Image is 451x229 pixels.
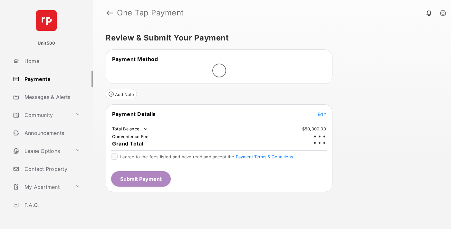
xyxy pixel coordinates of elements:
[10,107,72,123] a: Community
[10,53,93,69] a: Home
[318,111,326,117] button: Edit
[120,154,293,159] span: I agree to the fees listed and have read and accept the
[318,111,326,117] span: Edit
[10,143,72,159] a: Lease Options
[112,140,143,147] span: Grand Total
[112,56,158,62] span: Payment Method
[236,154,293,159] button: I agree to the fees listed and have read and accept the
[111,171,171,187] button: Submit Payment
[10,161,93,177] a: Contact Property
[112,111,156,117] span: Payment Details
[10,197,93,213] a: F.A.Q.
[112,126,149,132] td: Total Balance
[10,125,93,141] a: Announcements
[38,40,55,47] p: Unit500
[112,134,149,139] td: Convenience Fee
[117,9,184,17] strong: One Tap Payment
[10,71,93,87] a: Payments
[10,179,72,195] a: My Apartment
[106,34,433,42] h5: Review & Submit Your Payment
[106,89,137,99] button: Add Note
[302,126,326,132] td: $50,000.00
[36,10,57,31] img: svg+xml;base64,PHN2ZyB4bWxucz0iaHR0cDovL3d3dy53My5vcmcvMjAwMC9zdmciIHdpZHRoPSI2NCIgaGVpZ2h0PSI2NC...
[10,89,93,105] a: Messages & Alerts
